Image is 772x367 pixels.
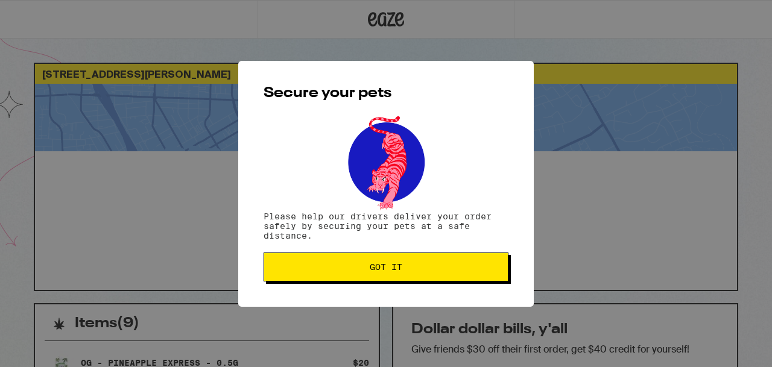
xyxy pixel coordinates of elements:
[337,113,435,212] img: pets
[264,86,508,101] h2: Secure your pets
[264,212,508,240] p: Please help our drivers deliver your order safely by securing your pets at a safe distance.
[370,263,402,271] span: Got it
[7,8,87,18] span: Hi. Need any help?
[264,253,508,281] button: Got it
